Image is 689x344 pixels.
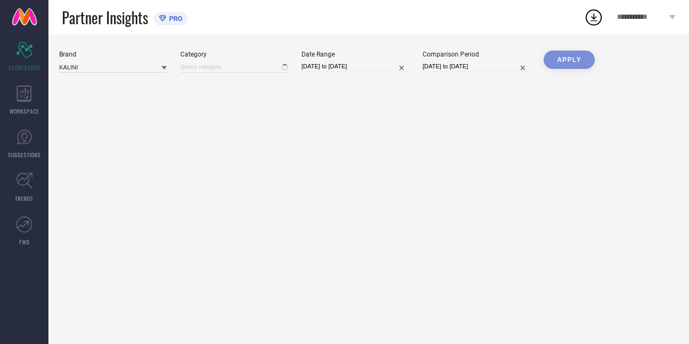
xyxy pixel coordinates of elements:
span: Partner Insights [62,6,148,29]
span: FWD [19,238,30,246]
span: TRENDS [15,194,33,202]
input: Select date range [301,61,409,72]
span: SCORECARDS [9,64,40,72]
div: Category [180,51,288,58]
div: Open download list [584,8,603,27]
input: Select comparison period [423,61,530,72]
span: WORKSPACE [10,107,39,115]
span: SUGGESTIONS [8,151,41,159]
div: Brand [59,51,167,58]
div: Date Range [301,51,409,58]
div: Comparison Period [423,51,530,58]
span: PRO [166,15,182,23]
